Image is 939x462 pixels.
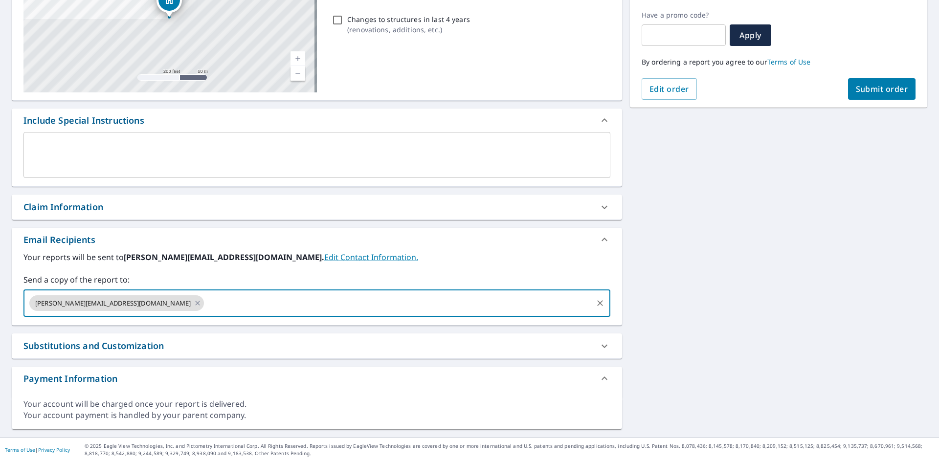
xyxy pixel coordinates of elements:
label: Your reports will be sent to [23,251,610,263]
label: Send a copy of the report to: [23,274,610,286]
div: Substitutions and Customization [12,333,622,358]
span: [PERSON_NAME][EMAIL_ADDRESS][DOMAIN_NAME] [29,299,197,308]
a: Terms of Use [767,57,811,66]
span: Apply [738,30,763,41]
span: Submit order [856,84,908,94]
div: Include Special Instructions [12,109,622,132]
p: ( renovations, additions, etc. ) [347,24,470,35]
a: EditContactInfo [324,252,418,263]
div: Your account will be charged once your report is delivered. [23,398,610,410]
a: Current Level 17, Zoom Out [291,66,305,81]
a: Terms of Use [5,446,35,453]
div: Your account payment is handled by your parent company. [23,410,610,421]
div: Include Special Instructions [23,114,144,127]
button: Submit order [848,78,916,100]
div: Claim Information [23,200,103,214]
button: Apply [730,24,771,46]
div: Payment Information [23,372,117,385]
div: [PERSON_NAME][EMAIL_ADDRESS][DOMAIN_NAME] [29,295,204,311]
button: Clear [593,296,607,310]
button: Edit order [642,78,697,100]
a: Privacy Policy [38,446,70,453]
a: Current Level 17, Zoom In [291,51,305,66]
div: Claim Information [12,195,622,220]
div: Substitutions and Customization [23,339,164,352]
p: © 2025 Eagle View Technologies, Inc. and Pictometry International Corp. All Rights Reserved. Repo... [85,442,934,457]
div: Email Recipients [12,228,622,251]
div: Email Recipients [23,233,95,246]
label: Have a promo code? [642,11,726,20]
p: | [5,447,70,453]
span: Edit order [649,84,689,94]
div: Payment Information [12,367,622,390]
p: By ordering a report you agree to our [642,58,916,66]
b: [PERSON_NAME][EMAIL_ADDRESS][DOMAIN_NAME]. [124,252,324,263]
p: Changes to structures in last 4 years [347,14,470,24]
